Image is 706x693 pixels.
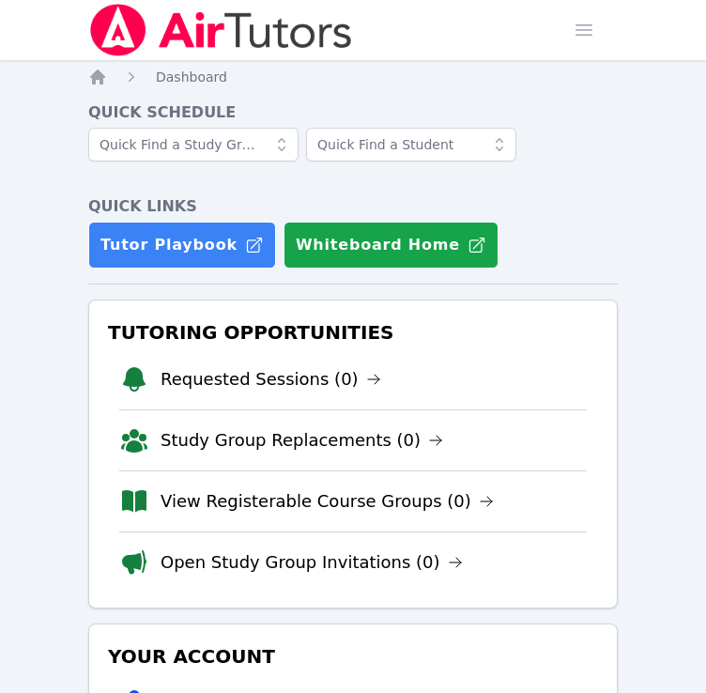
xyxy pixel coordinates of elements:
[284,222,499,269] button: Whiteboard Home
[161,549,463,576] a: Open Study Group Invitations (0)
[88,222,276,269] a: Tutor Playbook
[88,101,618,124] h4: Quick Schedule
[161,427,443,454] a: Study Group Replacements (0)
[156,68,227,86] a: Dashboard
[156,69,227,85] span: Dashboard
[104,639,602,673] h3: Your Account
[104,316,602,349] h3: Tutoring Opportunities
[88,195,618,218] h4: Quick Links
[88,4,354,56] img: Air Tutors
[88,128,299,162] input: Quick Find a Study Group
[88,68,618,86] nav: Breadcrumb
[306,128,516,162] input: Quick Find a Student
[161,366,381,393] a: Requested Sessions (0)
[161,488,494,515] a: View Registerable Course Groups (0)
